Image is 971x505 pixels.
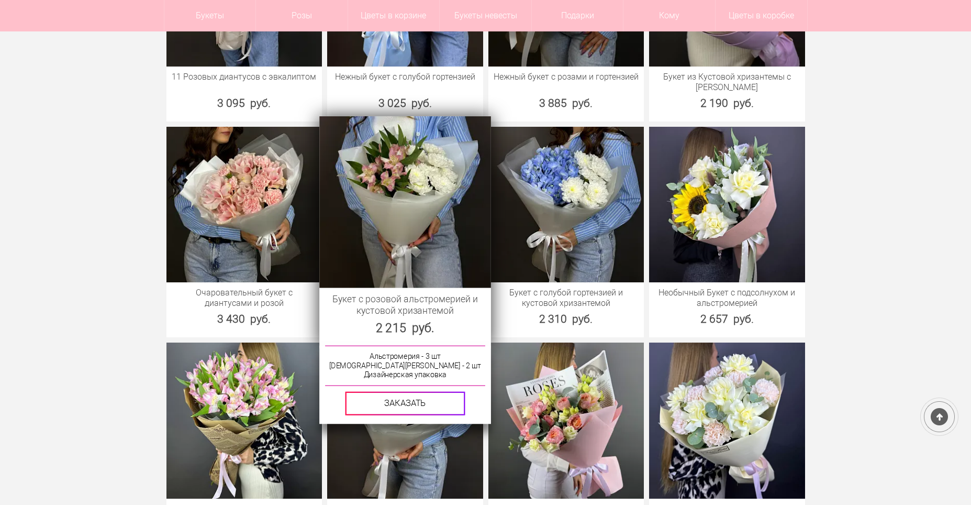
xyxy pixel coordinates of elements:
div: Альстромерия - 3 шт [DEMOGRAPHIC_DATA][PERSON_NAME] - 2 шт Дизайнерская упаковка [325,346,485,386]
div: 2 190 руб. [649,95,805,111]
img: Моно-композиция с альстромерией [166,343,322,499]
div: 3 885 руб. [488,95,644,111]
div: 3 430 руб. [166,311,322,327]
a: Букет из Кустовой хризантемы с [PERSON_NAME] [654,72,800,93]
a: Нежный букет с розами и гортензией [494,72,639,82]
img: Очаровательный букет с диантусами и розой [166,127,322,283]
div: 2 310 руб. [488,311,644,327]
img: Букет с розовой альстромерией и кустовой хризантемой [319,116,490,287]
img: Букет с голубой гортензией и кустовой хризантемой [488,127,644,283]
div: 3 025 руб. [327,95,483,111]
img: Композиция из роз и гвоздик [649,343,805,499]
div: 2 657 руб. [649,311,805,327]
a: Букет с розовой альстромерией и кустовой хризантемой [325,293,485,316]
a: Очаровательный букет с диантусами и розой [172,288,317,309]
a: Необычный Букет с подсолнухом и альстромерией [654,288,800,309]
div: 2 215 руб. [319,319,490,336]
img: Нежный букет из кустовых роз и эустомы в упаковке [488,343,644,499]
a: 11 Розовых диантусов с эвкалиптом [172,72,317,82]
div: 3 095 руб. [166,95,322,111]
a: Букет с голубой гортензией и кустовой хризантемой [494,288,639,309]
img: Необычный Букет с подсолнухом и альстромерией [649,127,805,283]
a: Нежный букет с голубой гортензией [332,72,478,82]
